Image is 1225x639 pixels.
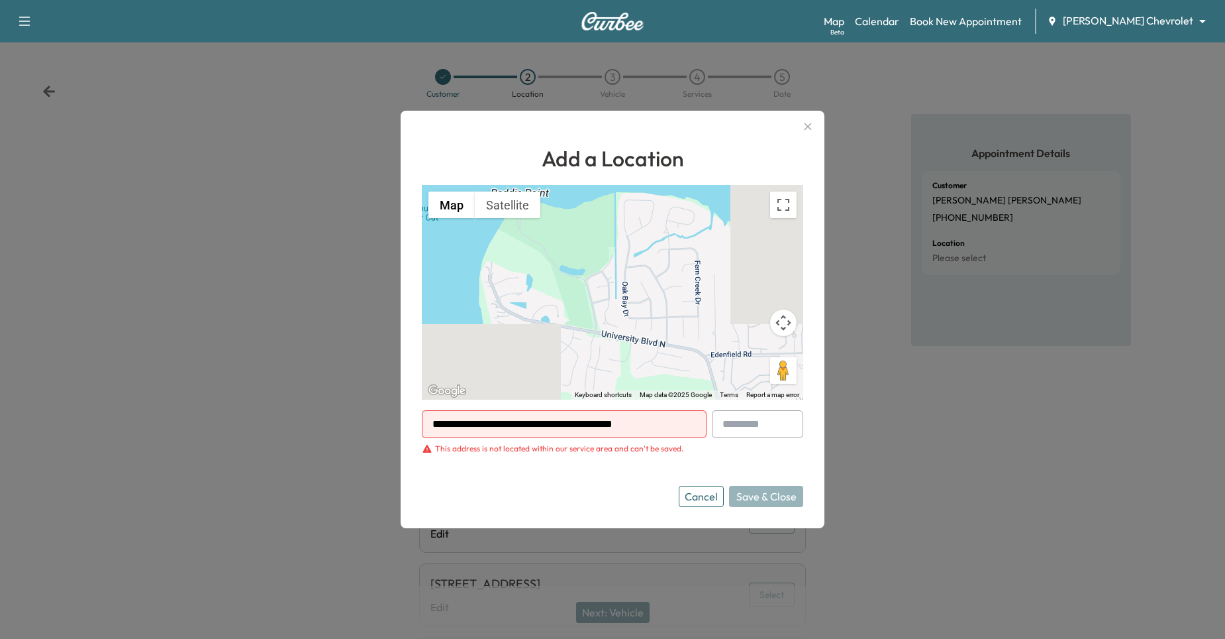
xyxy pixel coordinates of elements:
[425,382,469,400] img: Google
[720,391,738,398] a: Terms (opens in new tab)
[910,13,1022,29] a: Book New Appointment
[770,310,797,336] button: Map camera controls
[422,143,803,174] h1: Add a Location
[855,13,899,29] a: Calendar
[824,13,844,29] a: MapBeta
[770,357,797,384] button: Drag Pegman onto the map to open Street View
[581,12,644,30] img: Curbee Logo
[746,391,799,398] a: Report a map error
[1063,13,1193,29] span: [PERSON_NAME] Chevrolet
[830,27,844,37] div: Beta
[428,192,475,218] button: Show street map
[575,390,632,400] button: Keyboard shortcuts
[640,391,712,398] span: Map data ©2025 Google
[770,192,797,218] button: Toggle fullscreen view
[425,382,469,400] a: Open this area in Google Maps (opens a new window)
[475,192,540,218] button: Show satellite imagery
[435,443,683,454] div: This address is not located within our service area and can't be saved.
[679,486,724,507] button: Cancel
